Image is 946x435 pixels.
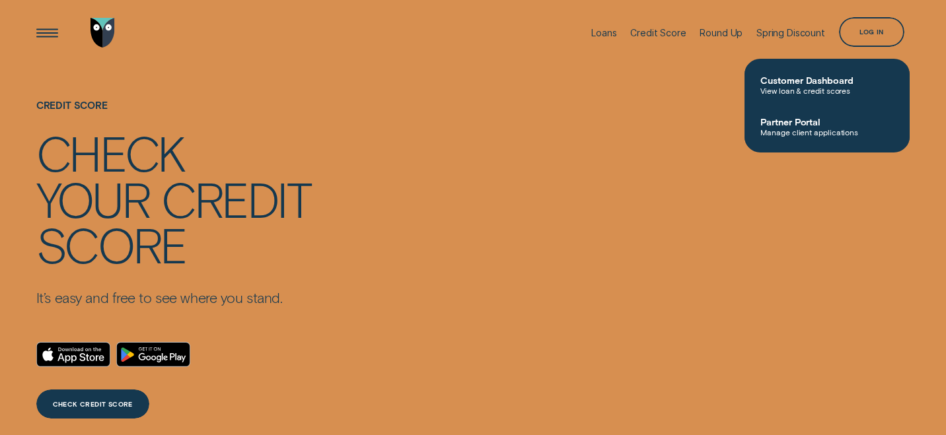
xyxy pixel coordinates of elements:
a: Customer DashboardView loan & credit scores [745,64,910,106]
a: Download on the App Store [36,342,111,367]
div: score [36,221,186,267]
div: Check [36,129,184,175]
button: Log in [839,17,904,47]
p: It’s easy and free to see where you stand. [36,289,311,307]
h1: Credit Score [36,100,311,129]
img: Wisr [91,18,115,48]
span: Manage client applications [760,127,894,137]
div: credit [161,176,311,221]
div: your [36,176,150,221]
div: Credit Score [630,27,686,38]
span: View loan & credit scores [760,86,894,95]
a: CHECK CREDIT SCORE [36,389,149,419]
span: Customer Dashboard [760,75,894,86]
div: Loans [591,27,616,38]
div: Round Up [700,27,743,38]
button: Open Menu [32,18,62,48]
h4: Check your credit score [36,129,311,267]
a: Partner PortalManage client applications [745,106,910,147]
div: Spring Discount [756,27,825,38]
a: Android App on Google Play [116,342,191,367]
span: Partner Portal [760,116,894,127]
